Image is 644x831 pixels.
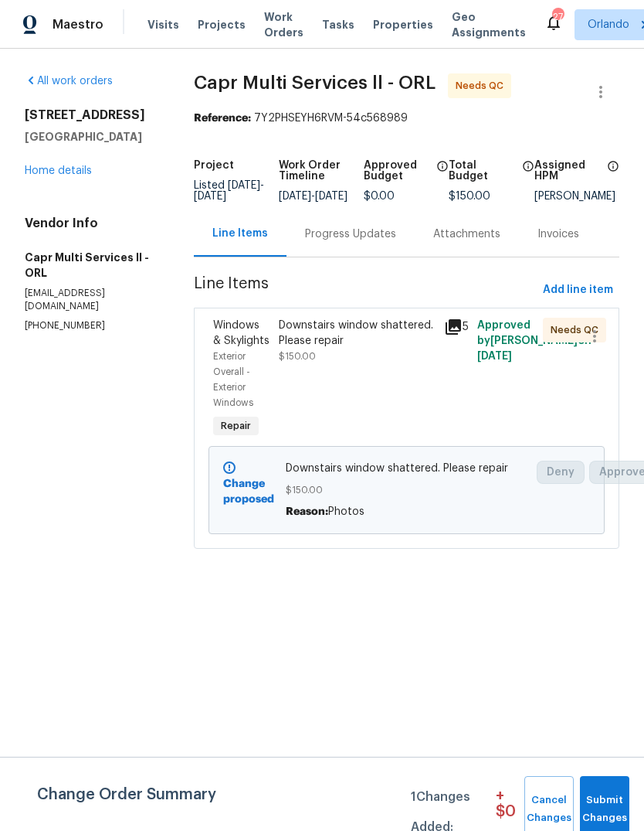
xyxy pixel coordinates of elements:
[194,180,264,202] span: Listed
[286,482,527,498] span: $150.00
[433,226,500,242] div: Attachments
[25,107,157,123] h2: [STREET_ADDRESS]
[522,160,534,191] span: The total cost of line items that have been proposed by Opendoor. This sum includes line items th...
[305,226,396,242] div: Progress Updates
[25,319,157,332] p: [PHONE_NUMBER]
[215,418,257,434] span: Repair
[279,191,311,202] span: [DATE]
[543,281,613,300] span: Add line item
[53,17,103,32] span: Maestro
[264,9,303,40] span: Work Orders
[449,160,517,182] h5: Total Budget
[286,506,328,517] span: Reason:
[373,17,433,32] span: Properties
[328,506,364,517] span: Photos
[25,165,92,176] a: Home details
[25,76,113,87] a: All work orders
[537,226,579,242] div: Invoices
[25,287,157,313] p: [EMAIL_ADDRESS][DOMAIN_NAME]
[212,226,268,241] div: Line Items
[228,180,260,191] span: [DATE]
[279,352,316,361] span: $150.00
[444,318,468,336] div: 5
[364,191,395,202] span: $0.00
[477,351,512,362] span: [DATE]
[147,17,179,32] span: Visits
[534,160,602,182] h5: Assigned HPM
[537,276,619,305] button: Add line item
[436,160,449,191] span: The total cost of line items that have been approved by both Opendoor and the Trade Partner. This...
[534,191,619,202] div: [PERSON_NAME]
[213,352,253,407] span: Exterior Overall - Exterior Windows
[452,9,526,40] span: Geo Assignments
[198,17,246,32] span: Projects
[194,111,619,126] div: 7Y2PHSEYH6RVM-54c568989
[25,129,157,145] h5: [GEOGRAPHIC_DATA]
[477,320,591,362] span: Approved by [PERSON_NAME] on
[315,191,347,202] span: [DATE]
[286,461,527,476] span: Downstairs window shattered. Please repair
[449,191,490,202] span: $150.00
[194,160,234,171] h5: Project
[322,19,354,30] span: Tasks
[279,191,347,202] span: -
[213,320,269,346] span: Windows & Skylights
[456,78,510,94] span: Needs QC
[194,113,251,124] b: Reference:
[364,160,432,182] h5: Approved Budget
[552,9,563,25] div: 27
[25,250,157,281] h5: Capr Multi Services ll - ORL
[537,461,585,484] button: Deny
[194,180,264,202] span: -
[194,276,537,305] span: Line Items
[279,160,364,182] h5: Work Order Timeline
[607,160,619,191] span: The hpm assigned to this work order.
[223,479,274,505] b: Change proposed
[194,73,436,92] span: Capr Multi Services ll - ORL
[279,318,435,349] div: Downstairs window shattered. Please repair
[551,322,605,338] span: Needs QC
[25,216,157,231] h4: Vendor Info
[194,191,226,202] span: [DATE]
[588,17,629,32] span: Orlando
